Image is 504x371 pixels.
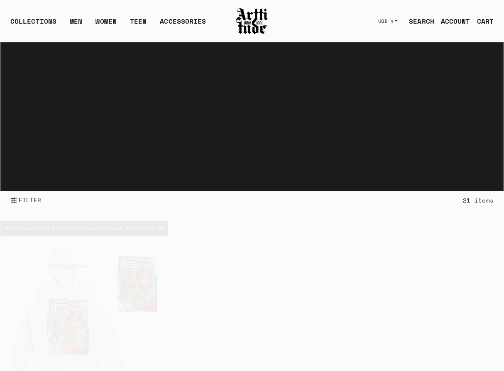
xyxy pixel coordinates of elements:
[4,16,213,33] ul: Main navigation
[17,196,42,204] span: FILTER
[463,195,494,205] div: 21 items
[0,42,504,191] video: Your browser does not support the video tag.
[373,12,403,30] button: USD $
[95,16,117,33] a: WOMEN
[10,16,56,33] div: COLLECTIONS
[235,7,269,35] img: Arttitude
[402,13,434,29] a: SEARCH
[378,18,394,24] span: USD $
[70,16,82,33] a: MEN
[434,13,470,29] a: ACCOUNT
[130,16,147,33] a: TEEN
[470,13,494,29] a: Open cart
[160,16,206,33] div: ACCESSORIES
[10,191,42,210] button: Show filters
[477,16,494,26] div: CART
